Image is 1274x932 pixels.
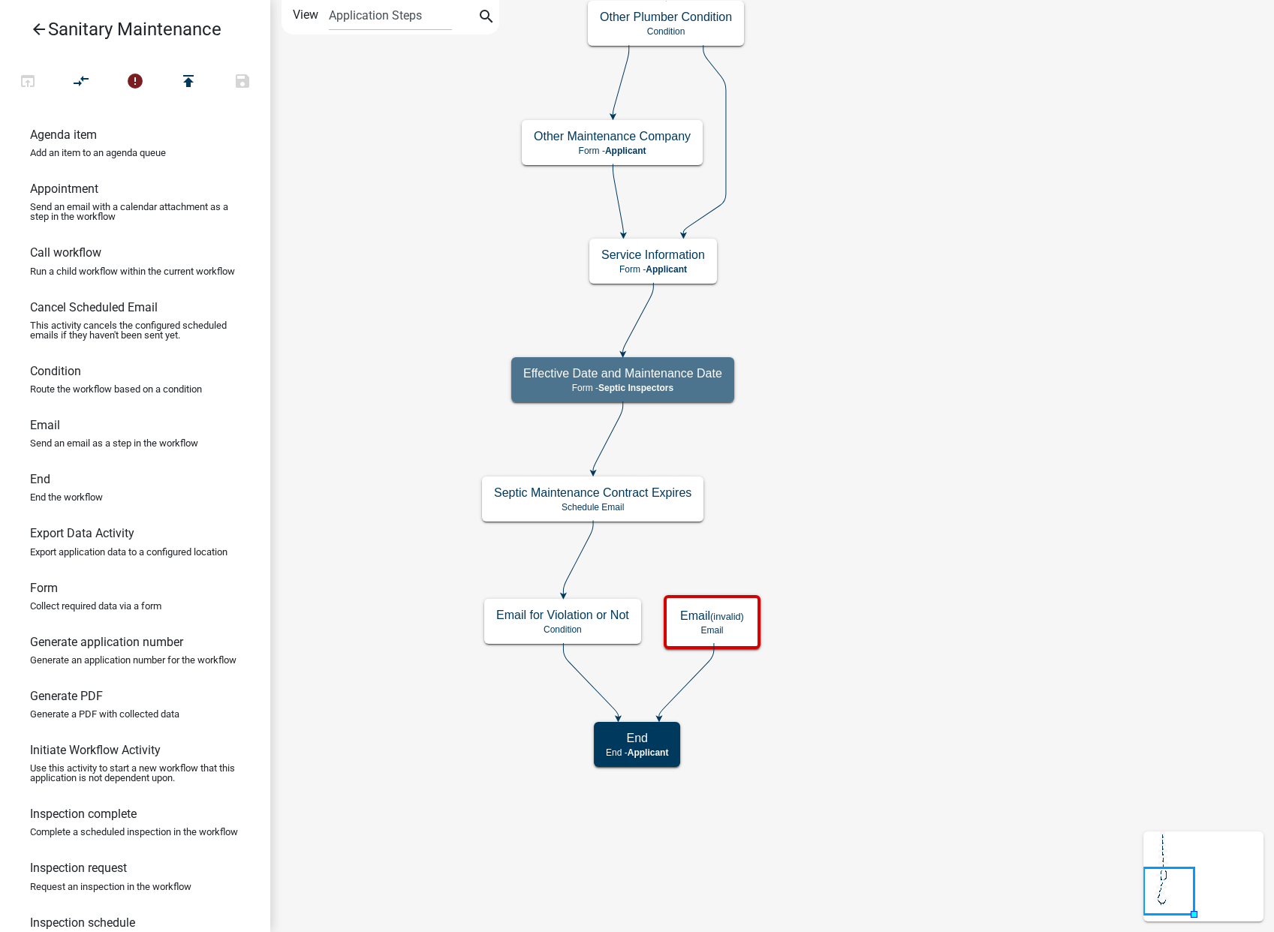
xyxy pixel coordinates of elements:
[30,581,58,595] h6: Form
[30,20,48,41] i: arrow_back
[30,689,103,703] h6: Generate PDF
[30,635,183,649] h6: Generate application number
[494,502,691,513] p: Schedule Email
[601,264,705,275] p: Form -
[496,624,629,635] p: Condition
[30,182,98,196] h6: Appointment
[30,245,101,260] h6: Call workflow
[600,10,732,24] h5: Other Plumber Condition
[523,383,722,393] p: Form -
[179,72,197,93] i: publish
[30,655,236,665] p: Generate an application number for the workflow
[680,625,744,636] p: Email
[680,609,744,623] h5: Email
[30,763,240,783] p: Use this activity to start a new workflow that this application is not dependent upon.
[108,66,162,98] button: 2 problems in this workflow
[19,72,37,93] i: open_in_browser
[477,8,495,29] i: search
[126,72,144,93] i: error
[30,438,198,448] p: Send an email as a step in the workflow
[30,202,240,221] p: Send an email with a calendar attachment as a step in the workflow
[30,882,191,891] p: Request an inspection in the workflow
[73,72,91,93] i: compare_arrows
[30,492,103,502] p: End the workflow
[54,66,108,98] button: Auto Layout
[30,915,135,930] h6: Inspection schedule
[30,807,137,821] h6: Inspection complete
[161,66,215,98] button: Publish
[30,601,161,611] p: Collect required data via a form
[30,526,134,540] h6: Export Data Activity
[30,861,127,875] h6: Inspection request
[233,72,251,93] i: save
[30,266,235,276] p: Run a child workflow within the current workflow
[601,248,705,262] h5: Service Information
[30,148,166,158] p: Add an item to an agenda queue
[606,731,668,745] h5: End
[598,383,673,393] span: Septic Inspectors
[646,264,687,275] span: Applicant
[523,366,722,380] h5: Effective Date and Maintenance Date
[30,547,227,557] p: Export application data to a configured location
[30,364,81,378] h6: Condition
[496,608,629,622] h5: Email for Violation or Not
[534,146,691,156] p: Form -
[30,827,238,837] p: Complete a scheduled inspection in the workflow
[474,6,498,30] button: search
[1,66,55,98] button: Test Workflow
[600,26,732,37] p: Condition
[30,709,179,719] p: Generate a PDF with collected data
[30,472,50,486] h6: End
[605,146,646,156] span: Applicant
[30,384,202,394] p: Route the workflow based on a condition
[606,747,668,758] p: End -
[12,12,246,47] a: Sanitary Maintenance
[628,747,669,758] span: Applicant
[1,66,270,102] div: Workflow actions
[494,486,691,500] h5: Septic Maintenance Contract Expires
[30,128,97,142] h6: Agenda item
[710,611,744,622] small: (invalid)
[30,743,161,757] h6: Initiate Workflow Activity
[30,300,158,314] h6: Cancel Scheduled Email
[534,129,691,143] h5: Other Maintenance Company
[215,66,270,98] button: Save
[30,320,240,340] p: This activity cancels the configured scheduled emails if they haven't been sent yet.
[30,418,60,432] h6: Email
